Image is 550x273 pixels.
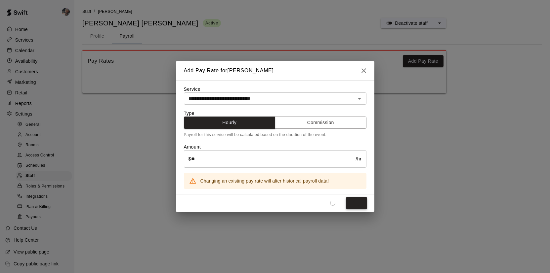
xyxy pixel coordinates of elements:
span: Payroll for this service will be calculated based on the duration of the event. [184,132,327,137]
div: Changing an existing pay rate will alter historical payroll data! [200,175,329,187]
p: /hr [356,155,361,162]
label: Amount [184,144,201,150]
button: Open [355,94,364,103]
button: Hourly [184,117,275,129]
div: outlined primary button group [184,117,366,129]
label: Service [184,86,201,92]
label: Type [184,111,195,116]
h2: Add Pay Rate for [PERSON_NAME] [176,61,282,80]
p: $ [189,155,191,162]
button: Commission [275,117,366,129]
